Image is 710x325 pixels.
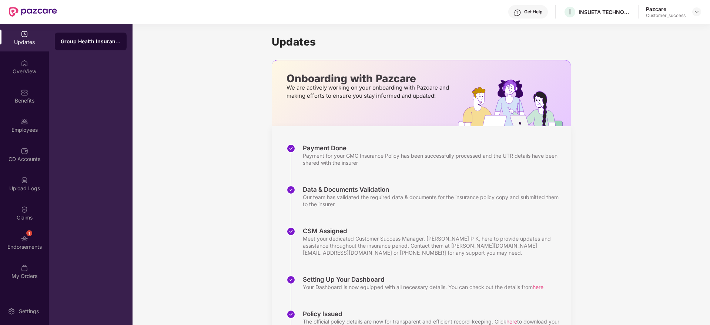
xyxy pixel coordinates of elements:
[287,75,451,82] p: Onboarding with Pazcare
[694,9,700,15] img: svg+xml;base64,PHN2ZyBpZD0iRHJvcGRvd24tMzJ4MzIiIHhtbG5zPSJodHRwOi8vd3d3LnczLm9yZy8yMDAwL3N2ZyIgd2...
[21,30,28,38] img: svg+xml;base64,PHN2ZyBpZD0iVXBkYXRlZCIgeG1sbnM9Imh0dHA6Ly93d3cudzMub3JnLzIwMDAvc3ZnIiB3aWR0aD0iMj...
[17,308,41,315] div: Settings
[506,318,517,325] span: here
[303,310,563,318] div: Policy Issued
[303,284,543,291] div: Your Dashboard is now equipped with all necessary details. You can check out the details from
[9,7,57,17] img: New Pazcare Logo
[287,275,295,284] img: svg+xml;base64,PHN2ZyBpZD0iU3RlcC1Eb25lLTMyeDMyIiB4bWxucz0iaHR0cDovL3d3dy53My5vcmcvMjAwMC9zdmciIH...
[569,7,571,16] span: I
[21,264,28,272] img: svg+xml;base64,PHN2ZyBpZD0iTXlfT3JkZXJzIiBkYXRhLW5hbWU9Ik15IE9yZGVycyIgeG1sbnM9Imh0dHA6Ly93d3cudz...
[287,310,295,319] img: svg+xml;base64,PHN2ZyBpZD0iU3RlcC1Eb25lLTMyeDMyIiB4bWxucz0iaHR0cDovL3d3dy53My5vcmcvMjAwMC9zdmciIH...
[21,118,28,125] img: svg+xml;base64,PHN2ZyBpZD0iRW1wbG95ZWVzIiB4bWxucz0iaHR0cDovL3d3dy53My5vcmcvMjAwMC9zdmciIHdpZHRoPS...
[26,230,32,236] div: 1
[272,36,571,48] h1: Updates
[303,194,563,208] div: Our team has validated the required data & documents for the insurance policy copy and submitted ...
[21,206,28,213] img: svg+xml;base64,PHN2ZyBpZD0iQ2xhaW0iIHhtbG5zPSJodHRwOi8vd3d3LnczLm9yZy8yMDAwL3N2ZyIgd2lkdGg9IjIwIi...
[579,9,630,16] div: INSUETA TECHNOLOGIES PRIVATE LIMITED
[287,84,451,100] p: We are actively working on your onboarding with Pazcare and making efforts to ensure you stay inf...
[303,185,563,194] div: Data & Documents Validation
[287,227,295,236] img: svg+xml;base64,PHN2ZyBpZD0iU3RlcC1Eb25lLTMyeDMyIiB4bWxucz0iaHR0cDovL3d3dy53My5vcmcvMjAwMC9zdmciIH...
[303,227,563,235] div: CSM Assigned
[21,89,28,96] img: svg+xml;base64,PHN2ZyBpZD0iQmVuZWZpdHMiIHhtbG5zPSJodHRwOi8vd3d3LnczLm9yZy8yMDAwL3N2ZyIgd2lkdGg9Ij...
[303,235,563,256] div: Meet your dedicated Customer Success Manager, [PERSON_NAME] P K, here to provide updates and assi...
[287,185,295,194] img: svg+xml;base64,PHN2ZyBpZD0iU3RlcC1Eb25lLTMyeDMyIiB4bWxucz0iaHR0cDovL3d3dy53My5vcmcvMjAwMC9zdmciIH...
[287,144,295,153] img: svg+xml;base64,PHN2ZyBpZD0iU3RlcC1Eb25lLTMyeDMyIiB4bWxucz0iaHR0cDovL3d3dy53My5vcmcvMjAwMC9zdmciIH...
[8,308,15,315] img: svg+xml;base64,PHN2ZyBpZD0iU2V0dGluZy0yMHgyMCIgeG1sbnM9Imh0dHA6Ly93d3cudzMub3JnLzIwMDAvc3ZnIiB3aW...
[21,177,28,184] img: svg+xml;base64,PHN2ZyBpZD0iVXBsb2FkX0xvZ3MiIGRhdGEtbmFtZT0iVXBsb2FkIExvZ3MiIHhtbG5zPSJodHRwOi8vd3...
[303,152,563,166] div: Payment for your GMC Insurance Policy has been successfully processed and the UTR details have be...
[21,60,28,67] img: svg+xml;base64,PHN2ZyBpZD0iSG9tZSIgeG1sbnM9Imh0dHA6Ly93d3cudzMub3JnLzIwMDAvc3ZnIiB3aWR0aD0iMjAiIG...
[458,80,571,126] img: hrOnboarding
[646,6,686,13] div: Pazcare
[21,235,28,242] img: svg+xml;base64,PHN2ZyBpZD0iRW5kb3JzZW1lbnRzIiB4bWxucz0iaHR0cDovL3d3dy53My5vcmcvMjAwMC9zdmciIHdpZH...
[524,9,542,15] div: Get Help
[514,9,521,16] img: svg+xml;base64,PHN2ZyBpZD0iSGVscC0zMngzMiIgeG1sbnM9Imh0dHA6Ly93d3cudzMub3JnLzIwMDAvc3ZnIiB3aWR0aD...
[303,144,563,152] div: Payment Done
[303,275,543,284] div: Setting Up Your Dashboard
[21,147,28,155] img: svg+xml;base64,PHN2ZyBpZD0iQ0RfQWNjb3VudHMiIGRhdGEtbmFtZT0iQ0QgQWNjb3VudHMiIHhtbG5zPSJodHRwOi8vd3...
[533,284,543,290] span: here
[646,13,686,19] div: Customer_success
[61,38,121,45] div: Group Health Insurance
